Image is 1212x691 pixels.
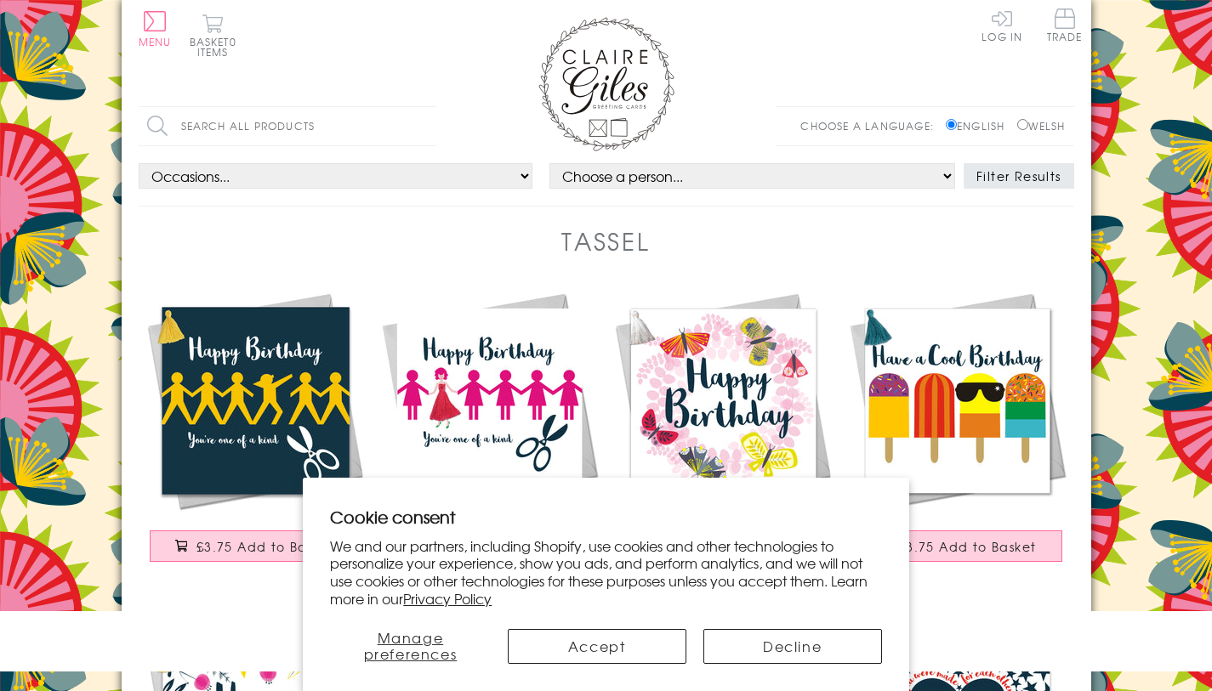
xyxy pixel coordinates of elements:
[840,284,1074,518] img: Birthday Card, Ice Lollies, Cool Birthday, Embellished with a colourful tassel
[538,17,674,151] img: Claire Giles Greetings Cards
[840,284,1074,579] a: Birthday Card, Ice Lollies, Cool Birthday, Embellished with a colourful tassel £3.75 Add to Basket
[561,224,651,258] h1: Tassel
[898,538,1037,555] span: £3.75 Add to Basket
[1017,118,1066,133] label: Welsh
[946,119,957,130] input: English
[139,284,373,579] a: Birthday Card, Dab Man, One of a Kind, Embellished with a colourful tassel £3.75 Add to Basket
[150,530,361,562] button: £3.75 Add to Basket
[851,530,1062,562] button: £3.75 Add to Basket
[330,505,882,529] h2: Cookie consent
[197,34,236,59] span: 0 items
[946,118,1013,133] label: English
[139,34,172,49] span: Menu
[330,629,490,664] button: Manage preferences
[1047,8,1083,45] a: Trade
[373,284,606,518] img: Birthday Card, Paperchain Girls, Embellished with a colourful tassel
[330,537,882,608] p: We and our partners, including Shopify, use cookies and other technologies to personalize your ex...
[800,118,942,133] p: Choose a language:
[364,627,458,664] span: Manage preferences
[403,588,492,609] a: Privacy Policy
[139,284,373,518] img: Birthday Card, Dab Man, One of a Kind, Embellished with a colourful tassel
[139,11,172,47] button: Menu
[964,163,1074,189] button: Filter Results
[139,107,436,145] input: Search all products
[508,629,686,664] button: Accept
[1047,8,1083,42] span: Trade
[373,284,606,579] a: Birthday Card, Paperchain Girls, Embellished with a colourful tassel £3.75 Add to Basket
[982,8,1022,42] a: Log In
[606,284,840,518] img: Birthday Card, Butterfly Wreath, Embellished with a colourful tassel
[1017,119,1028,130] input: Welsh
[196,538,335,555] span: £3.75 Add to Basket
[419,107,436,145] input: Search
[606,284,840,579] a: Birthday Card, Butterfly Wreath, Embellished with a colourful tassel £3.75 Add to Basket
[190,14,236,57] button: Basket0 items
[703,629,882,664] button: Decline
